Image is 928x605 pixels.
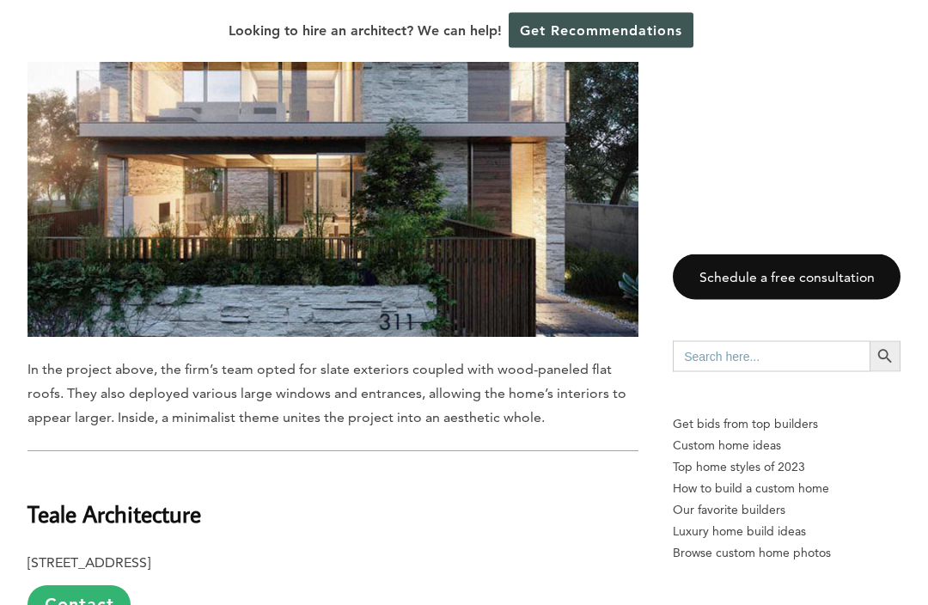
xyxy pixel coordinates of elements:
[673,478,901,499] a: How to build a custom home
[876,347,894,366] svg: Search
[673,456,901,478] a: Top home styles of 2023
[673,499,901,521] a: Our favorite builders
[27,499,201,529] b: Teale Architecture
[673,341,870,372] input: Search here...
[27,555,150,571] b: [STREET_ADDRESS]
[673,542,901,564] a: Browse custom home photos
[673,521,901,542] a: Luxury home build ideas
[673,254,901,300] a: Schedule a free consultation
[509,13,693,48] a: Get Recommendations
[673,413,901,435] p: Get bids from top builders
[673,435,901,456] a: Custom home ideas
[27,362,626,426] span: In the project above, the firm’s team opted for slate exteriors coupled with wood-paneled flat ro...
